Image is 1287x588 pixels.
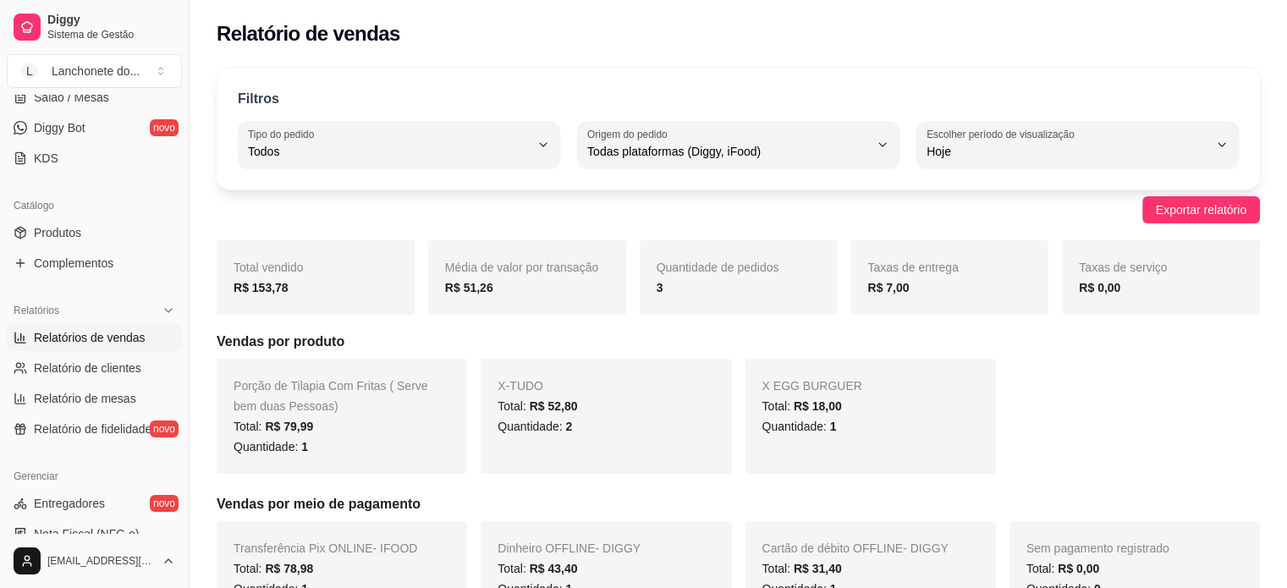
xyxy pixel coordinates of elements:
span: Sistema de Gestão [47,28,175,41]
a: Relatório de fidelidadenovo [7,415,182,442]
button: Escolher período de visualizaçãoHoje [916,121,1239,168]
button: Exportar relatório [1142,196,1260,223]
a: Relatório de clientes [7,354,182,382]
span: Produtos [34,224,81,241]
span: Nota Fiscal (NFC-e) [34,525,139,542]
span: Total: [234,420,313,433]
span: Diggy [47,13,175,28]
span: R$ 52,80 [530,399,578,413]
a: Entregadoresnovo [7,490,182,517]
a: Complementos [7,250,182,277]
h5: Vendas por meio de pagamento [217,494,1260,514]
span: Quantidade: [234,440,308,453]
span: Todos [248,143,530,160]
span: Relatório de mesas [34,390,136,407]
span: Total vendido [234,261,304,274]
p: Filtros [238,89,279,109]
span: Complementos [34,255,113,272]
a: Relatório de mesas [7,385,182,412]
span: 2 [565,420,572,433]
span: 1 [830,420,837,433]
span: Média de valor por transação [445,261,598,274]
span: Quantidade: [762,420,837,433]
div: Lanchonete do ... [52,63,140,80]
span: R$ 18,00 [794,399,842,413]
span: Total: [498,399,577,413]
span: R$ 79,99 [265,420,313,433]
button: Select a team [7,54,182,88]
a: KDS [7,145,182,172]
span: Hoje [927,143,1208,160]
span: Relatórios [14,304,59,317]
span: R$ 43,40 [530,562,578,575]
span: Transferência Pix ONLINE - IFOOD [234,541,417,555]
div: Catálogo [7,192,182,219]
span: Total: [498,562,577,575]
label: Origem do pedido [587,127,673,141]
span: Quantidade de pedidos [657,261,779,274]
span: R$ 78,98 [265,562,313,575]
a: Salão / Mesas [7,84,182,111]
span: KDS [34,150,58,167]
span: Sem pagamento registrado [1026,541,1169,555]
label: Escolher período de visualização [927,127,1080,141]
span: Relatório de clientes [34,360,141,376]
span: Total: [762,562,842,575]
span: Diggy Bot [34,119,85,136]
span: Total: [234,562,313,575]
div: Gerenciar [7,463,182,490]
button: [EMAIL_ADDRESS][DOMAIN_NAME] [7,541,182,581]
span: Exportar relatório [1156,201,1246,219]
span: Salão / Mesas [34,89,109,106]
span: Total: [1026,562,1099,575]
span: Taxas de serviço [1079,261,1167,274]
span: Dinheiro OFFLINE - DIGGY [498,541,641,555]
span: Cartão de débito OFFLINE - DIGGY [762,541,949,555]
strong: R$ 0,00 [1079,281,1120,294]
a: Nota Fiscal (NFC-e) [7,520,182,547]
strong: R$ 51,26 [445,281,493,294]
span: X EGG BURGUER [762,379,862,393]
strong: 3 [657,281,663,294]
span: 1 [301,440,308,453]
span: Todas plataformas (Diggy, iFood) [587,143,869,160]
span: Relatórios de vendas [34,329,146,346]
a: DiggySistema de Gestão [7,7,182,47]
span: Relatório de fidelidade [34,420,151,437]
span: Entregadores [34,495,105,512]
a: Produtos [7,219,182,246]
h5: Vendas por produto [217,332,1260,352]
button: Origem do pedidoTodas plataformas (Diggy, iFood) [577,121,899,168]
h2: Relatório de vendas [217,20,400,47]
button: Tipo do pedidoTodos [238,121,560,168]
a: Diggy Botnovo [7,114,182,141]
span: Total: [762,399,842,413]
a: Relatórios de vendas [7,324,182,351]
span: X-TUDO [498,379,543,393]
strong: R$ 7,00 [867,281,909,294]
span: R$ 31,40 [794,562,842,575]
span: [EMAIL_ADDRESS][DOMAIN_NAME] [47,554,155,568]
span: R$ 0,00 [1058,562,1099,575]
strong: R$ 153,78 [234,281,289,294]
span: Taxas de entrega [867,261,958,274]
span: Quantidade: [498,420,572,433]
label: Tipo do pedido [248,127,320,141]
span: L [21,63,38,80]
span: Porção de Tilapia Com Fritas ( Serve bem duas Pessoas) [234,379,428,413]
